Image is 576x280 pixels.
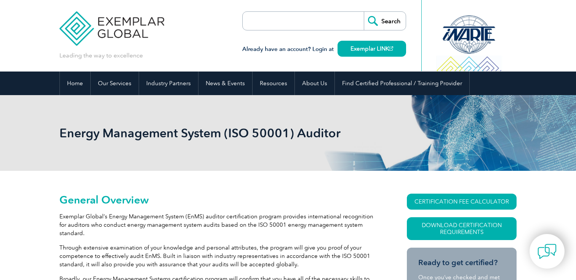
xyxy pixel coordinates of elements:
input: Search [364,12,406,30]
a: Exemplar LINK [338,41,406,57]
a: News & Events [198,72,252,95]
p: Exemplar Global’s Energy Management System (EnMS) auditor certification program provides internat... [59,212,379,237]
h3: Ready to get certified? [418,258,505,267]
a: Download Certification Requirements [407,217,517,240]
p: Leading the way to excellence [59,51,143,60]
a: CERTIFICATION FEE CALCULATOR [407,194,517,210]
a: Resources [253,72,294,95]
a: Industry Partners [139,72,198,95]
img: open_square.png [389,46,393,51]
a: About Us [295,72,334,95]
a: Our Services [91,72,139,95]
p: Through extensive examination of your knowledge and personal attributes, the program will give yo... [59,243,379,269]
img: contact-chat.png [538,242,557,261]
h3: Already have an account? Login at [242,45,406,54]
a: Find Certified Professional / Training Provider [335,72,469,95]
h2: General Overview [59,194,379,206]
h1: Energy Management System (ISO 50001) Auditor [59,126,352,140]
a: Home [60,72,90,95]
